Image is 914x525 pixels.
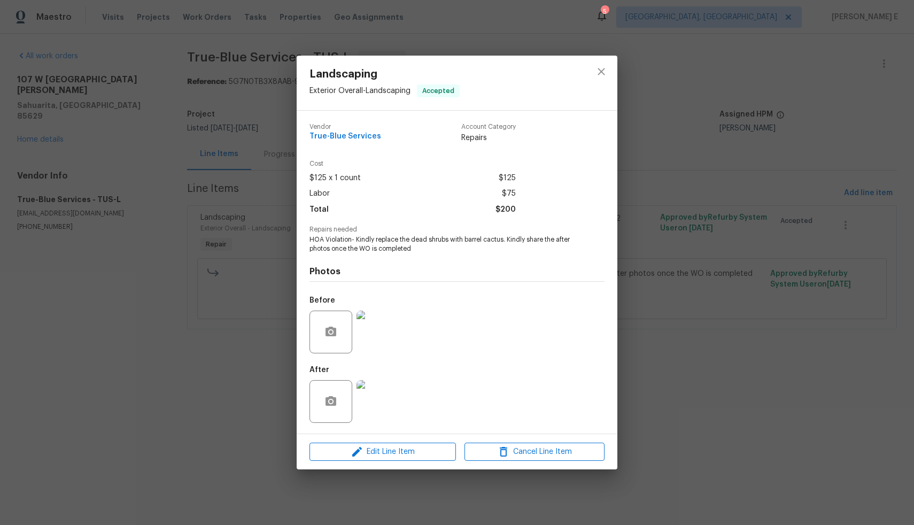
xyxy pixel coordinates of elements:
span: Repairs needed [309,226,605,233]
span: Exterior Overall - Landscaping [309,87,410,95]
h5: Before [309,297,335,304]
span: True-Blue Services [309,133,381,141]
span: $125 x 1 count [309,171,361,186]
h4: Photos [309,266,605,277]
span: Edit Line Item [313,445,453,459]
span: $200 [495,202,516,218]
span: Cost [309,160,516,167]
span: Cancel Line Item [468,445,601,459]
span: Landscaping [309,68,460,80]
button: Edit Line Item [309,443,456,461]
span: Vendor [309,123,381,130]
span: HOA Violation- Kindly replace the dead shrubs with barrel cactus. Kindly share the after photos o... [309,235,575,253]
span: $125 [499,171,516,186]
div: 5 [601,6,608,17]
button: Cancel Line Item [464,443,605,461]
span: Accepted [418,86,459,96]
button: close [588,59,614,84]
span: Labor [309,186,330,202]
span: Account Category [461,123,516,130]
h5: After [309,366,329,374]
span: Total [309,202,329,218]
span: $75 [502,186,516,202]
span: Repairs [461,133,516,143]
